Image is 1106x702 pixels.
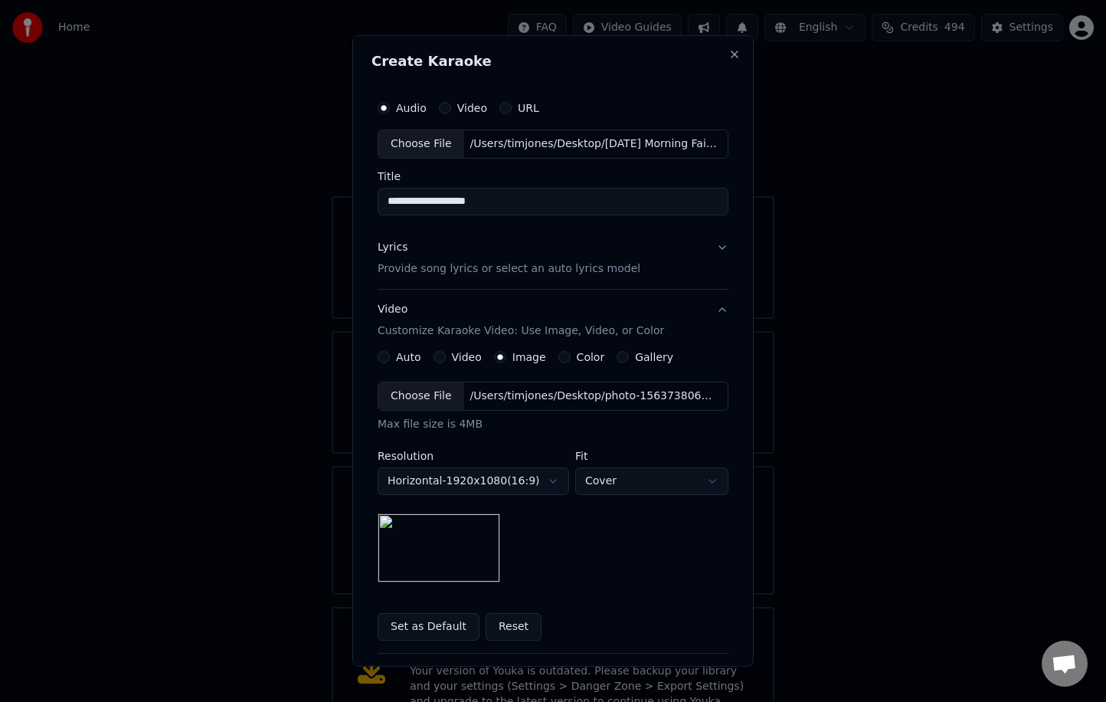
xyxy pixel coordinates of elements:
label: Auto [396,352,421,362]
div: VideoCustomize Karaoke Video: Use Image, Video, or Color [378,351,728,653]
button: Reset [486,613,542,641]
p: Customize Karaoke Video: Use Image, Video, or Color [378,323,664,339]
label: Video [457,103,487,113]
div: Choose File [378,382,464,410]
label: URL [518,103,539,113]
p: Provide song lyrics or select an auto lyrics model [378,261,640,277]
label: Fit [575,451,728,461]
button: LyricsProvide song lyrics or select an auto lyrics model [378,228,728,289]
label: Resolution [378,451,569,461]
button: Advanced [378,654,728,694]
div: Lyrics [378,240,407,255]
div: Choose File [378,130,464,158]
h2: Create Karaoke [371,54,735,68]
div: Video [378,302,664,339]
button: Set as Default [378,613,479,641]
button: VideoCustomize Karaoke Video: Use Image, Video, or Color [378,290,728,351]
label: Title [378,171,728,182]
div: /Users/timjones/Desktop/[DATE] Morning Faith.mp3 [464,136,725,152]
label: Video [452,352,482,362]
label: Audio [396,103,427,113]
label: Image [512,352,546,362]
div: /Users/timjones/Desktop/photo-1563738068154-8d2e9f19ed62.avif [464,389,725,404]
label: Color [577,352,605,362]
div: Max file size is 4MB [378,417,728,432]
label: Gallery [635,352,673,362]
